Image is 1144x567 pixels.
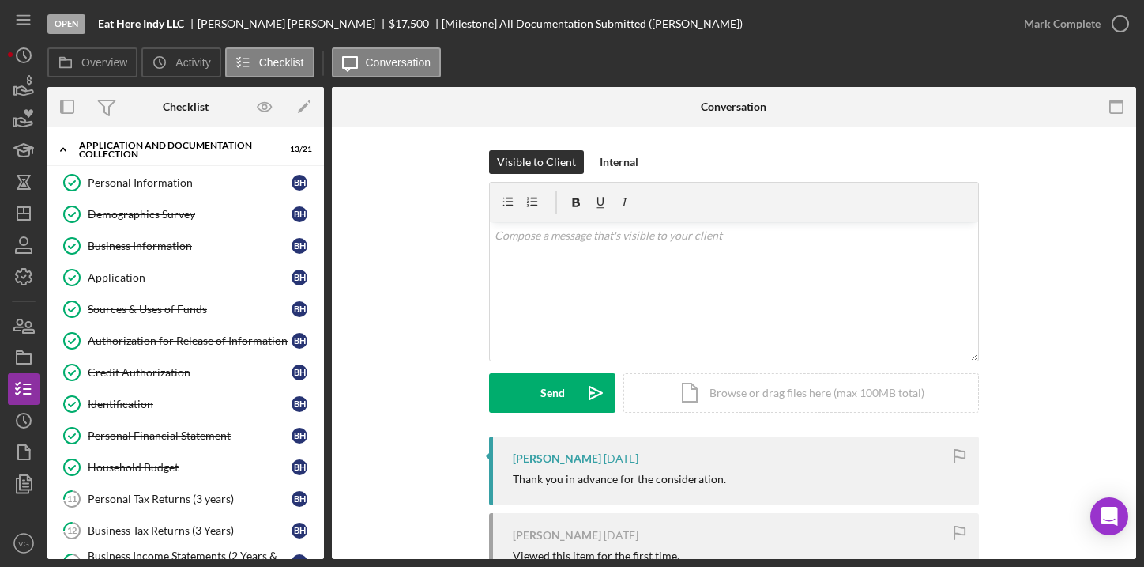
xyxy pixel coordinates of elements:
[88,524,292,537] div: Business Tax Returns (3 Years)
[98,17,184,30] b: Eat Here Indy LLC
[18,539,29,548] text: VG
[292,270,307,285] div: B H
[55,325,316,357] a: Authorization for Release of InformationBH
[1024,8,1101,40] div: Mark Complete
[88,429,292,442] div: Personal Financial Statement
[55,262,316,293] a: ApplicationBH
[513,452,601,465] div: [PERSON_NAME]
[67,493,77,504] tspan: 11
[489,150,584,174] button: Visible to Client
[55,357,316,388] a: Credit AuthorizationBH
[366,56,431,69] label: Conversation
[88,461,292,474] div: Household Budget
[604,452,638,465] time: 2025-09-16 01:08
[55,483,316,515] a: 11Personal Tax Returns (3 years)BH
[67,525,77,535] tspan: 12
[442,17,743,30] div: [Milestone] All Documentation Submitted ([PERSON_NAME])
[88,208,292,221] div: Demographics Survey
[389,17,429,30] span: $17,500
[513,550,679,562] div: Viewed this item for the first time.
[47,47,137,77] button: Overview
[55,420,316,452] a: Personal Financial StatementBH
[292,301,307,317] div: B H
[292,523,307,539] div: B H
[55,515,316,546] a: 12Business Tax Returns (3 Years)BH
[55,293,316,325] a: Sources & Uses of FundsBH
[47,14,85,34] div: Open
[163,100,209,113] div: Checklist
[141,47,220,77] button: Activity
[497,150,576,174] div: Visible to Client
[88,176,292,189] div: Personal Information
[88,366,292,379] div: Credit Authorization
[604,529,638,542] time: 2025-09-16 01:08
[292,428,307,444] div: B H
[8,527,40,559] button: VG
[67,557,77,567] tspan: 13
[292,206,307,222] div: B H
[292,365,307,380] div: B H
[513,529,601,542] div: [PERSON_NAME]
[600,150,638,174] div: Internal
[489,373,615,413] button: Send
[88,335,292,347] div: Authorization for Release of Information
[198,17,389,30] div: [PERSON_NAME] [PERSON_NAME]
[292,333,307,349] div: B H
[225,47,314,77] button: Checklist
[701,100,766,113] div: Conversation
[55,388,316,420] a: IdentificationBH
[88,271,292,284] div: Application
[88,493,292,505] div: Personal Tax Returns (3 years)
[540,373,565,413] div: Send
[292,396,307,412] div: B H
[1008,8,1136,40] button: Mark Complete
[292,491,307,507] div: B H
[88,303,292,316] div: Sources & Uses of Funds
[55,167,316,198] a: Personal InformationBH
[1090,497,1128,535] div: Open Intercom Messenger
[175,56,210,69] label: Activity
[88,240,292,252] div: Business Information
[259,56,304,69] label: Checklist
[292,459,307,475] div: B H
[292,175,307,191] div: B H
[284,145,312,154] div: 13 / 21
[332,47,442,77] button: Conversation
[292,238,307,254] div: B H
[592,150,646,174] button: Internal
[88,398,292,410] div: Identification
[513,473,726,486] div: Thank you in advance for the consideration.
[55,230,316,262] a: Business InformationBH
[81,56,127,69] label: Overview
[55,452,316,483] a: Household BudgetBH
[79,141,273,159] div: Application and Documentation Collection
[55,198,316,230] a: Demographics SurveyBH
